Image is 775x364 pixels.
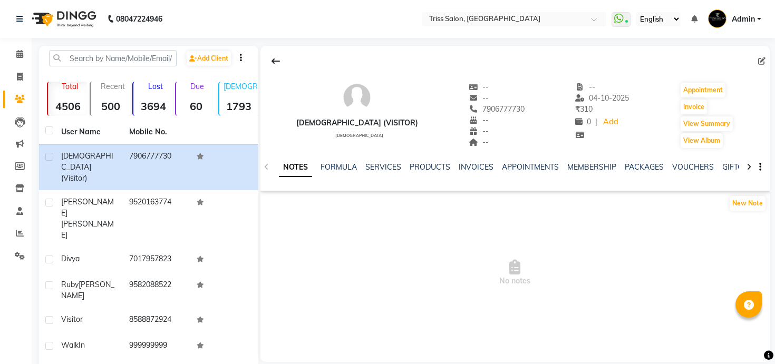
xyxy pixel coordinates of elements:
[61,340,85,350] span: WalkIn
[52,82,88,91] p: Total
[123,190,191,247] td: 9520163774
[219,100,259,113] strong: 1793
[95,82,130,91] p: Recent
[61,219,114,240] span: [PERSON_NAME]
[459,162,493,172] a: INVOICES
[575,104,593,114] span: 310
[265,51,287,71] div: Back to Client
[260,220,770,326] span: No notes
[123,247,191,273] td: 7017957823
[61,280,79,289] span: Ruby
[469,137,489,147] span: --
[469,126,489,136] span: --
[730,196,766,211] button: New Note
[575,104,580,114] span: ₹
[365,162,401,172] a: SERVICES
[341,82,373,113] img: avatar
[321,162,357,172] a: FORMULA
[731,322,764,353] iframe: chat widget
[61,197,114,218] span: [PERSON_NAME]
[123,333,191,359] td: 999999999
[469,104,525,114] span: 7906777730
[469,115,489,125] span: --
[49,50,177,66] input: Search by Name/Mobile/Email/Code
[681,83,725,97] button: Appointment
[722,162,763,172] a: GIFTCARDS
[595,116,597,127] span: |
[708,9,726,28] img: Admin
[335,133,383,138] span: [DEMOGRAPHIC_DATA]
[123,120,191,144] th: Mobile No.
[672,162,714,172] a: VOUCHERS
[575,82,595,92] span: --
[469,93,489,103] span: --
[133,100,173,113] strong: 3694
[567,162,616,172] a: MEMBERSHIP
[732,14,755,25] span: Admin
[681,116,733,131] button: View Summary
[176,100,216,113] strong: 60
[575,117,591,126] span: 0
[61,151,113,172] span: [DEMOGRAPHIC_DATA]
[61,254,80,263] span: Divya
[178,82,216,91] p: Due
[187,51,231,66] a: Add Client
[138,82,173,91] p: Lost
[224,82,259,91] p: [DEMOGRAPHIC_DATA]
[469,82,489,92] span: --
[296,117,418,129] div: [DEMOGRAPHIC_DATA] (Visitor)
[27,4,99,34] img: logo
[48,100,88,113] strong: 4506
[123,144,191,190] td: 7906777730
[681,100,707,114] button: Invoice
[279,158,312,177] a: NOTES
[410,162,450,172] a: PRODUCTS
[123,308,191,333] td: 8588872924
[116,4,162,34] b: 08047224946
[681,133,723,148] button: View Album
[625,162,664,172] a: PACKAGES
[502,162,559,172] a: APPOINTMENTS
[55,120,123,144] th: User Name
[61,314,83,324] span: visitor
[61,280,114,300] span: [PERSON_NAME]
[123,273,191,308] td: 9582088522
[91,100,130,113] strong: 500
[602,115,620,130] a: Add
[61,173,87,183] span: (Visitor)
[575,93,629,103] span: 04-10-2025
